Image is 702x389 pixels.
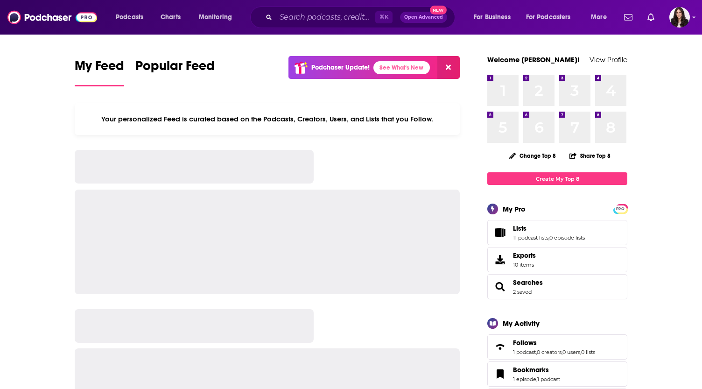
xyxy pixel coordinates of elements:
[537,349,562,355] a: 0 creators
[513,376,536,382] a: 1 episode
[487,247,627,272] a: Exports
[311,64,370,71] p: Podchaser Update!
[503,205,526,213] div: My Pro
[549,234,585,241] a: 0 episode lists
[580,349,581,355] span: ,
[109,10,155,25] button: open menu
[504,150,562,162] button: Change Top 8
[513,234,548,241] a: 11 podcast lists
[474,11,511,24] span: For Business
[620,9,636,25] a: Show notifications dropdown
[503,319,540,328] div: My Activity
[669,7,690,28] span: Logged in as RebeccaShapiro
[513,224,526,233] span: Lists
[644,9,658,25] a: Show notifications dropdown
[135,58,215,79] span: Popular Feed
[199,11,232,24] span: Monitoring
[161,11,181,24] span: Charts
[491,226,509,239] a: Lists
[192,10,244,25] button: open menu
[513,349,536,355] a: 1 podcast
[569,147,611,165] button: Share Top 8
[75,58,124,86] a: My Feed
[135,58,215,86] a: Popular Feed
[584,10,618,25] button: open menu
[75,58,124,79] span: My Feed
[513,366,560,374] a: Bookmarks
[7,8,97,26] img: Podchaser - Follow, Share and Rate Podcasts
[513,339,595,347] a: Follows
[276,10,375,25] input: Search podcasts, credits, & more...
[669,7,690,28] button: Show profile menu
[513,366,549,374] span: Bookmarks
[669,7,690,28] img: User Profile
[562,349,580,355] a: 0 users
[513,251,536,260] span: Exports
[591,11,607,24] span: More
[375,11,393,23] span: ⌘ K
[487,334,627,360] span: Follows
[75,103,460,135] div: Your personalized Feed is curated based on the Podcasts, Creators, Users, and Lists that you Follow.
[491,280,509,293] a: Searches
[590,55,627,64] a: View Profile
[513,339,537,347] span: Follows
[400,12,447,23] button: Open AdvancedNew
[487,361,627,387] span: Bookmarks
[467,10,522,25] button: open menu
[513,289,532,295] a: 2 saved
[116,11,143,24] span: Podcasts
[526,11,571,24] span: For Podcasters
[536,376,537,382] span: ,
[513,278,543,287] a: Searches
[373,61,430,74] a: See What's New
[581,349,595,355] a: 0 lists
[513,262,536,268] span: 10 items
[536,349,537,355] span: ,
[615,205,626,212] a: PRO
[537,376,560,382] a: 1 podcast
[487,274,627,299] span: Searches
[491,253,509,266] span: Exports
[430,6,447,14] span: New
[520,10,584,25] button: open menu
[154,10,186,25] a: Charts
[491,368,509,381] a: Bookmarks
[487,172,627,185] a: Create My Top 8
[513,224,585,233] a: Lists
[491,340,509,354] a: Follows
[259,7,464,28] div: Search podcasts, credits, & more...
[487,55,580,64] a: Welcome [PERSON_NAME]!
[562,349,562,355] span: ,
[404,15,443,20] span: Open Advanced
[548,234,549,241] span: ,
[487,220,627,245] span: Lists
